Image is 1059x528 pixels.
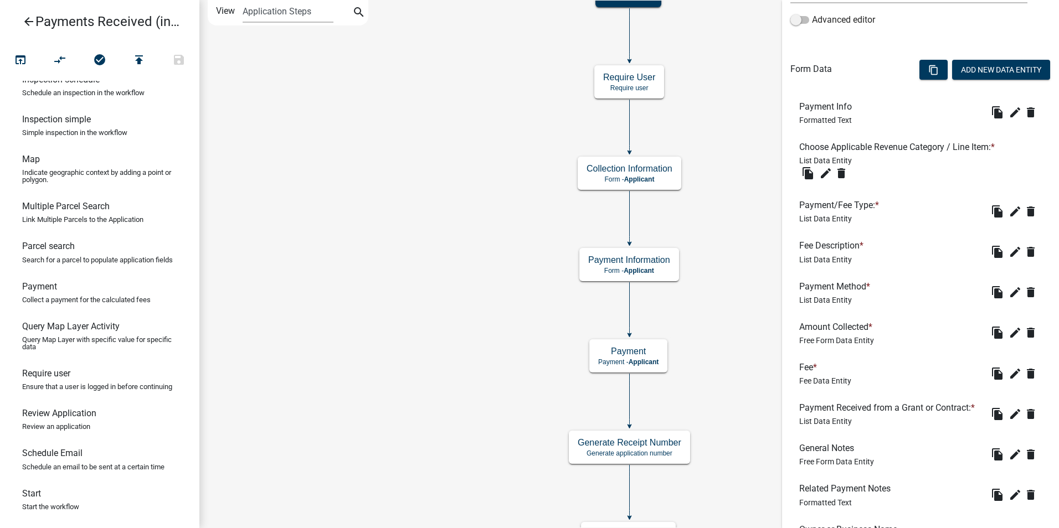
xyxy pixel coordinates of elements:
span: List Data Entity [799,214,852,223]
p: Start the workflow [22,503,79,510]
i: file_copy [991,367,1004,380]
button: file_copy [989,405,1006,423]
button: file_copy [989,283,1006,301]
i: file_copy [991,205,1004,218]
p: Schedule an inspection in the workflow [22,89,145,96]
i: delete [1024,106,1037,119]
wm-modal-confirm: Delete [1024,405,1042,423]
p: Payment - [598,358,659,366]
i: file_copy [801,167,815,180]
span: List Data Entity [799,296,852,304]
button: edit [1006,365,1024,382]
button: delete [1024,365,1042,382]
h6: Amount Collected [799,322,877,332]
span: List Data Entity [799,417,852,426]
i: edit [1009,407,1022,421]
p: Form - [587,175,672,183]
i: edit [819,167,832,180]
i: compare_arrows [54,53,67,69]
h6: Inspection simple [22,114,91,125]
h6: Review Application [22,408,96,418]
wm-modal-confirm: Delete [835,164,852,182]
h6: Payment/Fee Type: [799,200,883,210]
wm-modal-confirm: Delete [1024,283,1042,301]
button: content_copy [919,60,948,80]
p: Ensure that a user is logged in before continuing [22,383,172,390]
h6: Payment Method [799,281,875,292]
h5: Payment Information [588,255,670,265]
i: delete [1024,407,1037,421]
button: file_copy [989,324,1006,341]
button: delete [1024,324,1042,341]
i: file_copy [991,286,1004,299]
span: Free Form Data Entity [799,457,874,466]
h6: Payment [22,281,57,292]
p: Generate application number [578,449,681,457]
button: file_copy [989,486,1006,504]
span: List Data Entity [799,255,852,264]
button: edit [817,164,835,182]
button: file_copy [989,365,1006,382]
p: Schedule an email to be sent at a certain time [22,463,164,470]
i: edit [1009,205,1022,218]
i: content_copy [928,65,939,75]
wm-modal-confirm: Delete [1024,243,1042,261]
wm-modal-confirm: Delete [1024,486,1042,504]
i: file_copy [991,448,1004,461]
i: edit [1009,326,1022,339]
h6: Fee [799,362,851,372]
button: file_copy [989,203,1006,220]
p: Search for a parcel to populate application fields [22,256,173,263]
i: edit [1009,367,1022,380]
i: delete [1024,488,1037,501]
i: search [352,6,366,21]
i: file_copy [991,106,1004,119]
wm-modal-confirm: Delete [1024,103,1042,121]
a: Payments Received (internal) [9,9,182,34]
i: delete [835,167,848,180]
span: Applicant [624,175,655,183]
i: file_copy [991,407,1004,421]
p: Require user [603,84,655,92]
h6: Start [22,488,41,499]
h6: Require user [22,368,70,379]
i: check_circle [93,53,106,69]
i: delete [1024,367,1037,380]
i: delete [1024,286,1037,299]
span: Formatted Text [799,498,852,507]
i: edit [1009,488,1022,501]
button: edit [1006,243,1024,261]
h6: Map [22,154,40,164]
button: file_copy [989,243,1006,261]
button: Publish [119,49,159,73]
button: Add New Data Entity [952,60,1050,80]
p: Simple inspection in the workflow [22,129,127,136]
button: Auto Layout [40,49,80,73]
button: file_copy [799,164,817,182]
wm-modal-confirm: Bulk Actions [919,66,948,75]
button: file_copy [989,446,1006,463]
i: edit [1009,448,1022,461]
h6: Parcel search [22,241,75,251]
h6: Multiple Parcel Search [22,201,110,211]
button: edit [1006,324,1024,341]
button: search [350,4,368,22]
h6: Fee Description [799,240,868,251]
button: delete [1024,243,1042,261]
h6: Payment Info [799,101,856,112]
i: edit [1009,286,1022,299]
button: delete [1024,103,1042,121]
span: Applicant [624,267,654,275]
h6: Choose Applicable Revenue Category / Line Item: [799,142,999,152]
wm-modal-confirm: Delete [1024,203,1042,220]
i: file_copy [991,245,1004,258]
i: edit [1009,106,1022,119]
span: List Data Entity [799,156,852,165]
wm-modal-confirm: Delete [1024,446,1042,463]
h6: Related Payment Notes [799,483,895,494]
button: edit [1006,203,1024,220]
wm-modal-confirm: Delete [1024,324,1042,341]
label: Advanced editor [790,13,875,27]
h6: Payment Received from a Grant or Contract: [799,402,979,413]
i: file_copy [991,326,1004,339]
